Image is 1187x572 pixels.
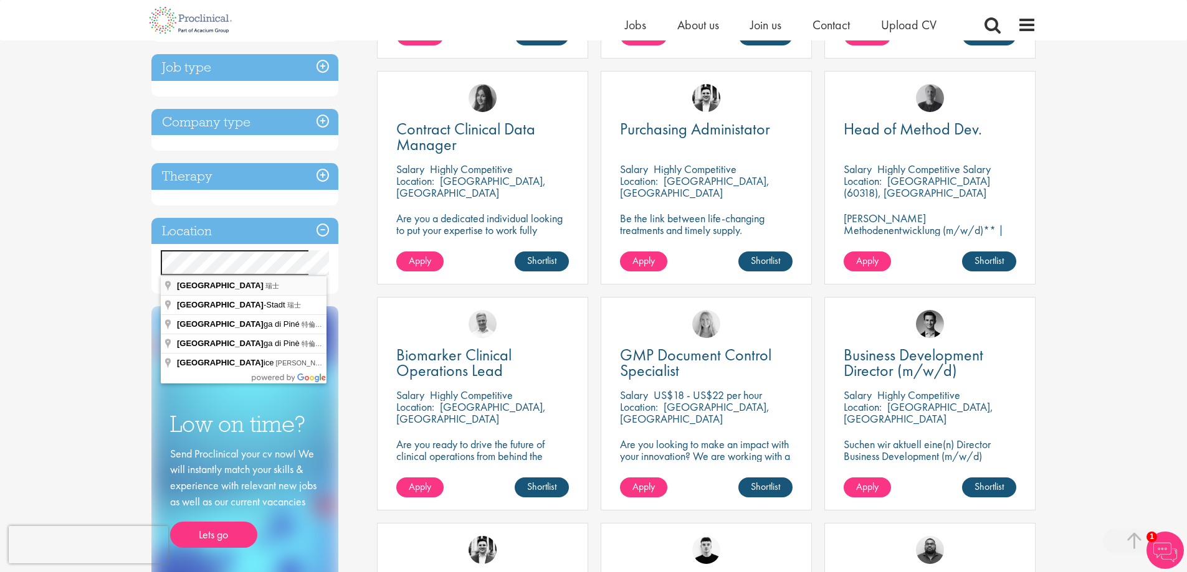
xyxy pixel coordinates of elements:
[620,344,771,381] span: GMP Document Control Specialist
[916,536,944,564] a: Ashley Bennett
[844,174,882,188] span: Location:
[151,54,338,81] h3: Job type
[396,174,434,188] span: Location:
[265,282,279,289] span: 瑞士
[396,121,569,152] a: Contract Clinical Data Manager
[856,254,879,267] span: Apply
[620,162,648,176] span: Salary
[620,400,770,426] p: [GEOGRAPHIC_DATA], [GEOGRAPHIC_DATA]
[738,251,793,271] a: Shortlist
[654,162,737,176] p: Highly Competitive
[396,344,512,381] span: Biomarker Clinical Operations Lead
[396,347,569,378] a: Biomarker Clinical Operations Lead
[396,174,546,200] p: [GEOGRAPHIC_DATA], [GEOGRAPHIC_DATA]
[844,388,872,402] span: Salary
[632,480,655,493] span: Apply
[877,162,991,176] p: Highly Competitive Salary
[177,339,302,348] span: ga di Pinè
[916,84,944,112] img: Felix Zimmer
[620,174,658,188] span: Location:
[430,162,513,176] p: Highly Competitive
[620,118,770,139] span: Purchasing Administator
[469,84,497,112] img: Heidi Hennigan
[844,251,891,271] a: Apply
[302,321,350,328] span: 特倫蒂諾義大利
[469,310,497,338] a: Joshua Bye
[877,388,960,402] p: Highly Competitive
[620,477,667,497] a: Apply
[962,251,1016,271] a: Shortlist
[396,400,434,414] span: Location:
[620,400,658,414] span: Location:
[515,251,569,271] a: Shortlist
[844,212,1016,271] p: [PERSON_NAME] Methodenentwicklung (m/w/d)** | Dauerhaft | Biowissenschaften | [GEOGRAPHIC_DATA] (...
[677,17,719,33] a: About us
[9,526,168,563] iframe: reCAPTCHA
[620,388,648,402] span: Salary
[287,301,301,309] span: 瑞士
[916,310,944,338] img: Max Slevogt
[620,438,793,497] p: Are you looking to make an impact with your innovation? We are working with a well-established ph...
[515,477,569,497] a: Shortlist
[170,446,320,548] div: Send Proclinical your cv now! We will instantly match your skills & experience with relevant new ...
[177,300,287,309] span: -Stadt
[396,477,444,497] a: Apply
[844,438,1016,485] p: Suchen wir aktuell eine(n) Director Business Development (m/w/d) Standort: [GEOGRAPHIC_DATA] | Mo...
[844,174,990,200] p: [GEOGRAPHIC_DATA] (60318), [GEOGRAPHIC_DATA]
[625,17,646,33] span: Jobs
[396,251,444,271] a: Apply
[409,480,431,493] span: Apply
[844,400,993,426] p: [GEOGRAPHIC_DATA], [GEOGRAPHIC_DATA]
[844,162,872,176] span: Salary
[396,400,546,426] p: [GEOGRAPHIC_DATA], [GEOGRAPHIC_DATA]
[177,339,264,348] span: [GEOGRAPHIC_DATA]
[750,17,781,33] a: Join us
[813,17,850,33] a: Contact
[692,536,720,564] img: Patrick Melody
[856,480,879,493] span: Apply
[151,109,338,136] h3: Company type
[276,359,332,367] span: [PERSON_NAME]
[396,162,424,176] span: Salary
[881,17,937,33] a: Upload CV
[620,121,793,137] a: Purchasing Administator
[430,388,513,402] p: Highly Competitive
[962,477,1016,497] a: Shortlist
[396,438,569,497] p: Are you ready to drive the future of clinical operations from behind the scenes? Looking to be in...
[170,522,257,548] a: Lets go
[844,347,1016,378] a: Business Development Director (m/w/d)
[692,310,720,338] img: Shannon Briggs
[692,84,720,112] img: Edward Little
[151,163,338,190] h3: Therapy
[844,118,982,139] span: Head of Method Dev.
[170,412,320,436] h3: Low on time?
[469,536,497,564] img: Edward Little
[844,121,1016,137] a: Head of Method Dev.
[620,251,667,271] a: Apply
[396,212,569,248] p: Are you a dedicated individual looking to put your expertise to work fully flexibly in a remote p...
[738,477,793,497] a: Shortlist
[620,174,770,200] p: [GEOGRAPHIC_DATA], [GEOGRAPHIC_DATA]
[409,254,431,267] span: Apply
[632,254,655,267] span: Apply
[177,300,264,309] span: [GEOGRAPHIC_DATA]
[620,212,793,236] p: Be the link between life-changing treatments and timely supply.
[396,388,424,402] span: Salary
[620,347,793,378] a: GMP Document Control Specialist
[302,340,350,347] span: 特倫蒂諾義大利
[396,118,535,155] span: Contract Clinical Data Manager
[654,388,762,402] p: US$18 - US$22 per hour
[1146,532,1184,569] img: Chatbot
